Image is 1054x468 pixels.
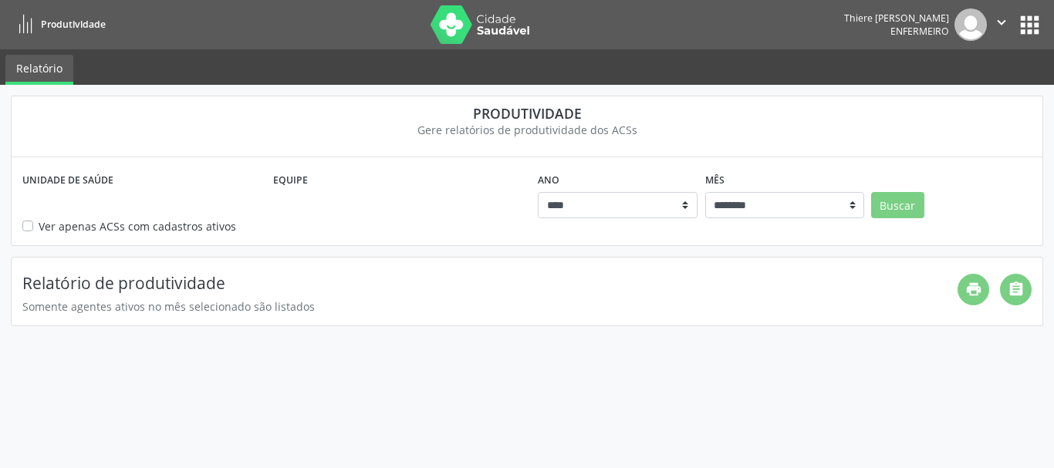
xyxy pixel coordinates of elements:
[993,14,1010,31] i: 
[954,8,987,41] img: img
[844,12,949,25] div: Thiere [PERSON_NAME]
[1016,12,1043,39] button: apps
[273,168,308,192] label: Equipe
[22,274,958,293] h4: Relatório de produtividade
[39,218,236,234] label: Ver apenas ACSs com cadastros ativos
[41,18,106,31] span: Produtividade
[22,122,1032,138] div: Gere relatórios de produtividade dos ACSs
[22,105,1032,122] div: Produtividade
[705,168,725,192] label: Mês
[5,55,73,85] a: Relatório
[11,12,106,37] a: Produtividade
[22,168,113,192] label: Unidade de saúde
[538,168,559,192] label: Ano
[22,298,958,315] div: Somente agentes ativos no mês selecionado são listados
[890,25,949,38] span: Enfermeiro
[987,8,1016,41] button: 
[871,192,924,218] button: Buscar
